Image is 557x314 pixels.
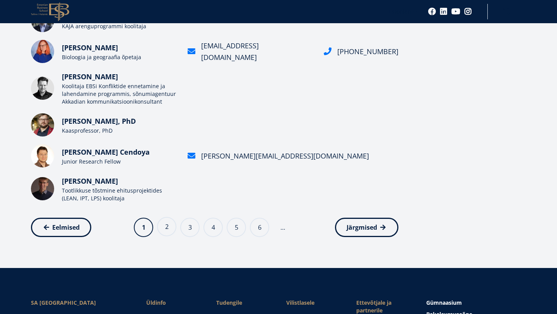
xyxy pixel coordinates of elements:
[62,127,178,135] div: Kaasprofessor, PhD
[201,40,314,63] div: [EMAIL_ADDRESS][DOMAIN_NAME]
[31,299,131,307] div: SA [GEOGRAPHIC_DATA]
[440,8,448,15] a: Linkedin
[31,77,54,100] img: Dmitri Pastuhhov, Konfliktide ennetamine ja lahendamine kursuse koolitaja, EBS
[62,116,136,126] span: [PERSON_NAME], PhD
[31,40,54,63] img: Tiina Kapten
[134,218,153,237] a: 1
[62,43,118,52] span: [PERSON_NAME]
[62,176,118,186] span: [PERSON_NAME]
[451,8,460,15] a: Youtube
[31,177,54,200] img: Sulev
[52,224,80,231] span: Eelmised
[62,82,178,106] div: Koolitaja EBSi Konfliktide ennetamine ja lahendamine programmis, sõnumiagentuur Akkadian kommunik...
[428,8,436,15] a: Facebook
[275,224,290,231] li: …
[31,113,54,137] img: Veiko Karu
[426,299,462,306] span: Gümnaasium
[157,217,176,236] a: 2
[62,72,118,81] span: [PERSON_NAME]
[180,218,200,237] a: 3
[62,187,178,202] div: Tootlikkuse tõstmine ehitusprojektides (LEAN, IPT, LPS) koolitaja
[62,158,178,166] div: Junior Research Fellow
[250,218,269,237] a: 6
[203,218,223,237] a: 4
[146,299,201,307] span: Üldinfo
[62,53,178,61] div: Bioloogia ja geograafia õpetaja
[227,218,246,237] a: 5
[286,299,341,307] span: Vilistlasele
[464,8,472,15] a: Instagram
[31,144,54,167] img: pablo veyrat
[337,46,398,57] div: [PHONE_NUMBER]
[62,22,178,30] div: KAJA arenguprogrammi koolitaja
[426,299,526,307] a: Gümnaasium
[347,224,377,231] span: Järgmised
[201,150,369,162] div: [PERSON_NAME][EMAIL_ADDRESS][DOMAIN_NAME]
[62,147,150,157] span: [PERSON_NAME] Cendoya
[216,299,271,307] a: Tudengile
